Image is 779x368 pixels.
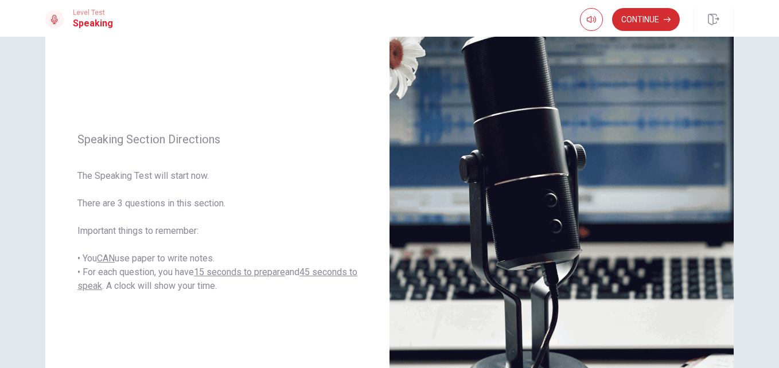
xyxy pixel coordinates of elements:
[77,169,357,293] span: The Speaking Test will start now. There are 3 questions in this section. Important things to reme...
[73,17,113,30] h1: Speaking
[73,9,113,17] span: Level Test
[97,253,115,264] u: CAN
[194,267,285,277] u: 15 seconds to prepare
[77,132,357,146] span: Speaking Section Directions
[612,8,680,31] button: Continue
